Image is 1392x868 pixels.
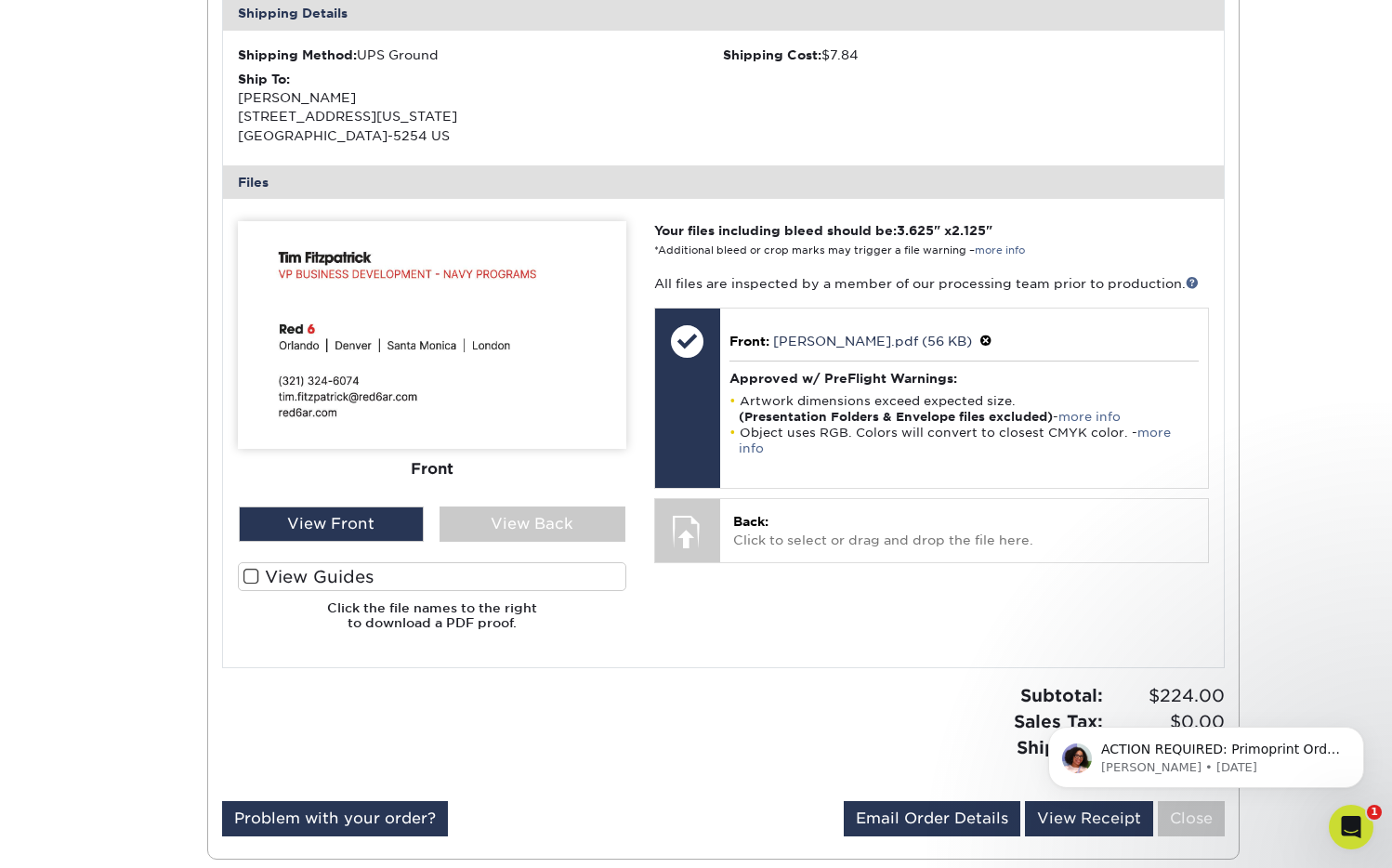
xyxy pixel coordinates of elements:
[739,410,1053,424] strong: (Presentation Folders & Envelope files excluded)
[1058,410,1121,424] a: more info
[733,512,1195,550] p: Click to select or drag and drop the file here.
[654,223,992,238] strong: Your files including bleed should be: " x "
[654,244,1025,256] small: *Additional bleed or crop marks may trigger a file warning –
[238,47,357,62] strong: Shipping Method:
[1367,805,1382,820] span: 1
[1109,683,1225,709] span: $224.00
[729,334,769,349] span: Front:
[1020,685,1103,705] strong: Subtotal:
[975,244,1025,256] a: more info
[440,506,625,542] div: View Back
[1020,688,1392,818] iframe: Intercom notifications message
[1329,805,1373,849] iframe: Intercom live chat
[729,425,1199,456] li: Object uses RGB. Colors will convert to closest CMYK color. -
[844,801,1020,836] a: Email Order Details
[238,46,724,64] div: UPS Ground
[952,223,986,238] span: 2.125
[1017,737,1103,757] strong: Shipping:
[729,393,1199,425] li: Artwork dimensions exceed expected size. -
[1025,801,1153,836] a: View Receipt
[897,223,934,238] span: 3.625
[1014,711,1103,731] strong: Sales Tax:
[729,371,1199,386] h4: Approved w/ PreFlight Warnings:
[739,426,1171,455] a: more info
[223,165,1225,199] div: Files
[654,274,1209,293] p: All files are inspected by a member of our processing team prior to production.
[239,506,425,542] div: View Front
[238,72,290,86] strong: Ship To:
[238,600,626,646] h6: Click the file names to the right to download a PDF proof.
[773,334,972,349] a: [PERSON_NAME].pdf (56 KB)
[238,562,626,591] label: View Guides
[238,70,724,146] div: [PERSON_NAME] [STREET_ADDRESS][US_STATE] [GEOGRAPHIC_DATA]-5254 US
[723,46,1209,64] div: $7.84
[1158,801,1225,836] a: Close
[222,801,448,836] a: Problem with your order?
[238,449,626,490] div: Front
[733,514,768,529] span: Back:
[723,47,821,62] strong: Shipping Cost:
